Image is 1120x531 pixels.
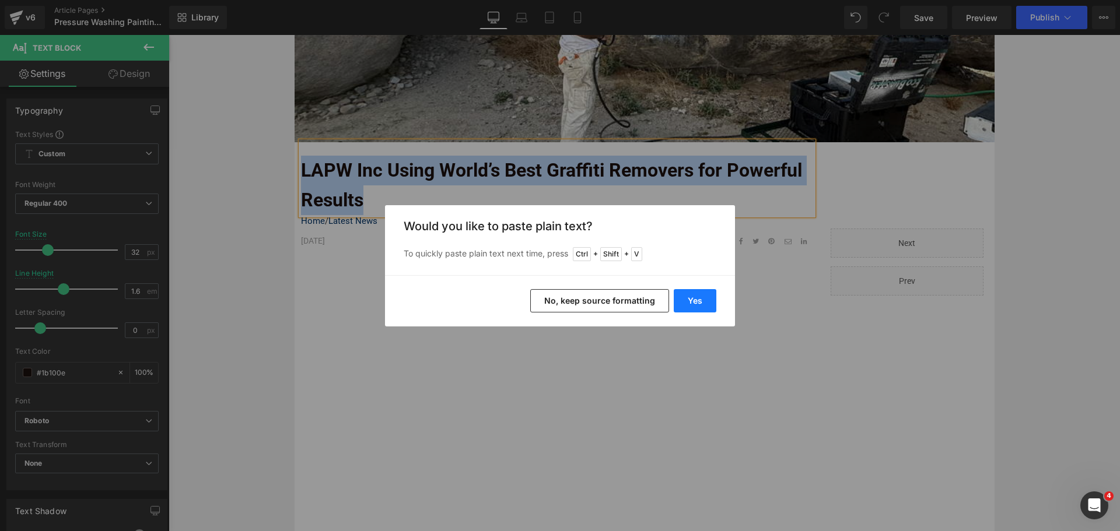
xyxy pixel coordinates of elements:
a: Latest News [160,181,209,191]
iframe: Los Angeles Pressure Washing Inc Removes Painted No Parking Sign from Concrete Floor [132,216,645,519]
span: Shift [600,247,622,261]
p: [DATE] [132,199,388,212]
span: V [631,247,642,261]
iframe: Intercom live chat [1080,491,1108,519]
p: / [132,179,645,193]
button: Yes [674,289,716,312]
p: To quickly paste plain text next time, press [404,247,716,261]
span: + [593,248,598,260]
p: Share: [455,201,566,213]
span: 4 [1104,491,1114,501]
a: Home [132,181,156,191]
button: No, keep source formatting [530,289,669,312]
b: LAPW Inc Using World’s Best Graffiti Removers for Powerful Results [132,124,633,176]
h3: Would you like to paste plain text? [404,219,716,233]
span: + [624,248,629,260]
span: Ctrl [573,247,591,261]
